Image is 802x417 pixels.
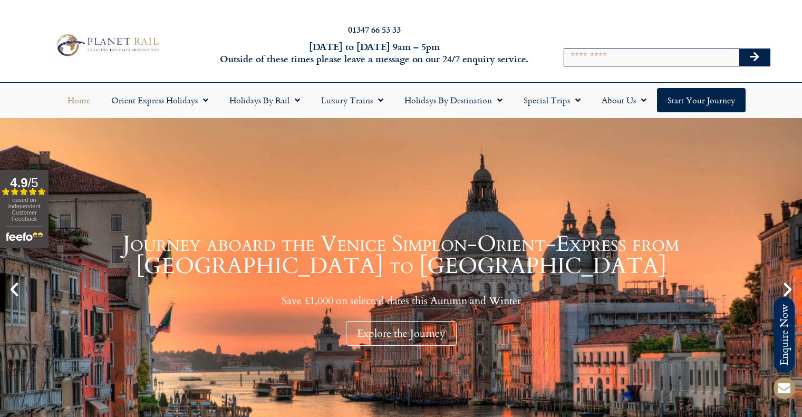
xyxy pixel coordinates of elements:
[26,233,776,277] h1: Journey aboard the Venice Simplon-Orient-Express from [GEOGRAPHIC_DATA] to [GEOGRAPHIC_DATA]
[57,88,101,112] a: Home
[52,32,162,59] img: Planet Rail Train Holidays Logo
[513,88,591,112] a: Special Trips
[5,280,23,298] div: Previous slide
[657,88,746,112] a: Start your Journey
[739,49,770,66] button: Search
[101,88,219,112] a: Orient Express Holidays
[346,321,457,346] div: Explore the Journey
[591,88,657,112] a: About Us
[311,88,394,112] a: Luxury Trains
[394,88,513,112] a: Holidays by Destination
[779,280,797,298] div: Next slide
[5,88,797,112] nav: Menu
[217,41,532,65] h6: [DATE] to [DATE] 9am – 5pm Outside of these times please leave a message on our 24/7 enquiry serv...
[219,88,311,112] a: Holidays by Rail
[26,294,776,307] p: Save £1,000 on selected dates this Autumn and Winter
[348,23,401,35] a: 01347 66 53 33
